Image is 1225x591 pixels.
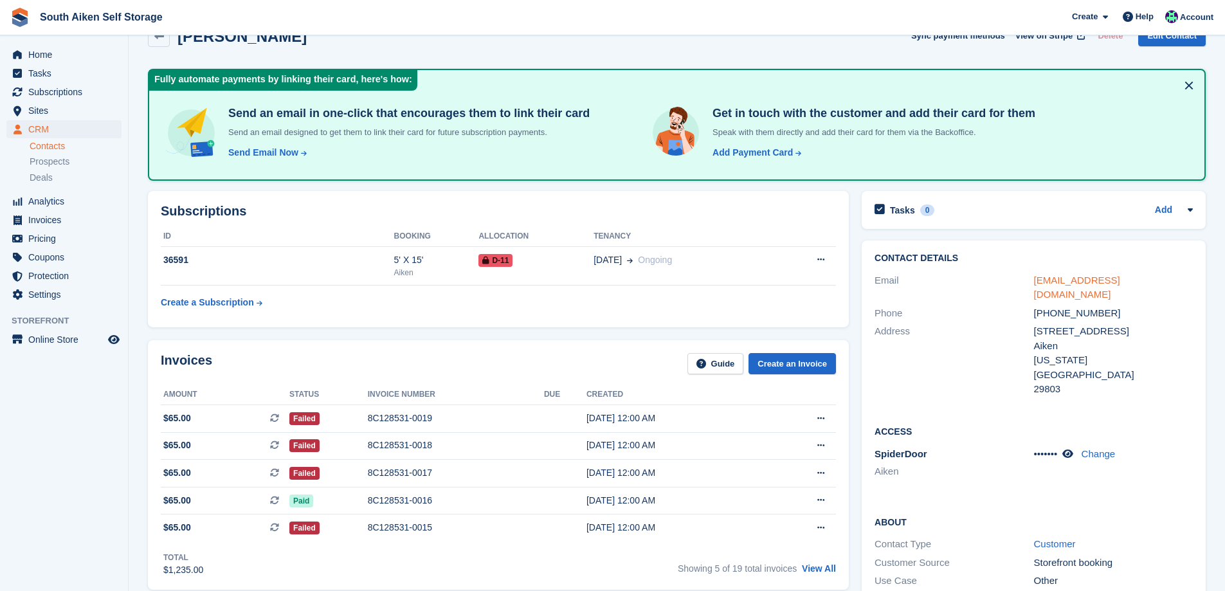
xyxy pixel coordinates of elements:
a: South Aiken Self Storage [35,6,168,28]
span: Account [1180,11,1213,24]
th: Tenancy [594,226,774,247]
a: Add Payment Card [707,146,803,159]
span: ••••••• [1034,448,1058,459]
div: 8C128531-0018 [368,439,544,452]
img: stora-icon-8386f47178a22dfd0bd8f6a31ec36ba5ce8667c1dd55bd0f319d3a0aa187defe.svg [10,8,30,27]
div: Contact Type [875,537,1033,552]
a: View All [802,563,836,574]
span: Create [1072,10,1098,23]
span: Prospects [30,156,69,168]
span: D-11 [478,254,513,267]
div: 29803 [1034,382,1193,397]
span: Pricing [28,230,105,248]
a: menu [6,102,122,120]
h2: Tasks [890,205,915,216]
div: Email [875,273,1033,302]
div: Aiken [1034,339,1193,354]
p: Speak with them directly and add their card for them via the Backoffice. [707,126,1035,139]
span: View on Stripe [1015,30,1073,42]
h2: [PERSON_NAME] [177,28,307,45]
span: $65.00 [163,466,191,480]
div: 8C128531-0016 [368,494,544,507]
div: 8C128531-0019 [368,412,544,425]
span: Home [28,46,105,64]
div: Storefront booking [1034,556,1193,570]
div: Customer Source [875,556,1033,570]
th: Booking [394,226,479,247]
a: menu [6,192,122,210]
span: Failed [289,467,320,480]
span: Showing 5 of 19 total invoices [678,563,797,574]
span: Storefront [12,314,128,327]
a: View on Stripe [1010,25,1088,46]
button: Sync payment methods [911,25,1005,46]
a: Create an Invoice [749,353,836,374]
a: menu [6,64,122,82]
a: Create a Subscription [161,291,262,314]
span: Protection [28,267,105,285]
a: menu [6,211,122,229]
li: Aiken [875,464,1033,479]
div: 5' X 15' [394,253,479,267]
div: Phone [875,306,1033,321]
div: [PHONE_NUMBER] [1034,306,1193,321]
div: [DATE] 12:00 AM [586,466,766,480]
h2: Invoices [161,353,212,374]
span: $65.00 [163,439,191,452]
th: Due [544,385,586,405]
a: menu [6,46,122,64]
a: Prospects [30,155,122,168]
th: Amount [161,385,289,405]
a: Add [1155,203,1172,218]
th: Created [586,385,766,405]
img: get-in-touch-e3e95b6451f4e49772a6039d3abdde126589d6f45a760754adfa51be33bf0f70.svg [649,106,702,159]
span: Sites [28,102,105,120]
a: menu [6,267,122,285]
span: Invoices [28,211,105,229]
div: Address [875,324,1033,397]
div: [US_STATE] [1034,353,1193,368]
a: menu [6,286,122,304]
a: Preview store [106,332,122,347]
a: Edit Contact [1138,25,1206,46]
span: $65.00 [163,494,191,507]
a: Guide [687,353,744,374]
div: Other [1034,574,1193,588]
h4: Get in touch with the customer and add their card for them [707,106,1035,121]
a: menu [6,120,122,138]
span: [DATE] [594,253,622,267]
span: Tasks [28,64,105,82]
span: Online Store [28,331,105,349]
span: Failed [289,439,320,452]
div: [DATE] 12:00 AM [586,521,766,534]
img: Michelle Brown [1165,10,1178,23]
span: Settings [28,286,105,304]
span: Analytics [28,192,105,210]
a: Contacts [30,140,122,152]
h2: About [875,515,1193,528]
div: Use Case [875,574,1033,588]
span: Ongoing [638,255,672,265]
div: [DATE] 12:00 AM [586,439,766,452]
span: CRM [28,120,105,138]
h4: Send an email in one-click that encourages them to link their card [223,106,590,121]
a: Change [1082,448,1116,459]
span: $65.00 [163,412,191,425]
div: 8C128531-0017 [368,466,544,480]
div: [DATE] 12:00 AM [586,412,766,425]
h2: Subscriptions [161,204,836,219]
span: Help [1136,10,1154,23]
div: 36591 [161,253,394,267]
th: Status [289,385,368,405]
div: Create a Subscription [161,296,254,309]
div: $1,235.00 [163,563,203,577]
span: Failed [289,522,320,534]
a: menu [6,331,122,349]
a: menu [6,248,122,266]
div: Send Email Now [228,146,298,159]
div: 0 [920,205,935,216]
a: menu [6,83,122,101]
th: ID [161,226,394,247]
span: Coupons [28,248,105,266]
a: Customer [1034,538,1076,549]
